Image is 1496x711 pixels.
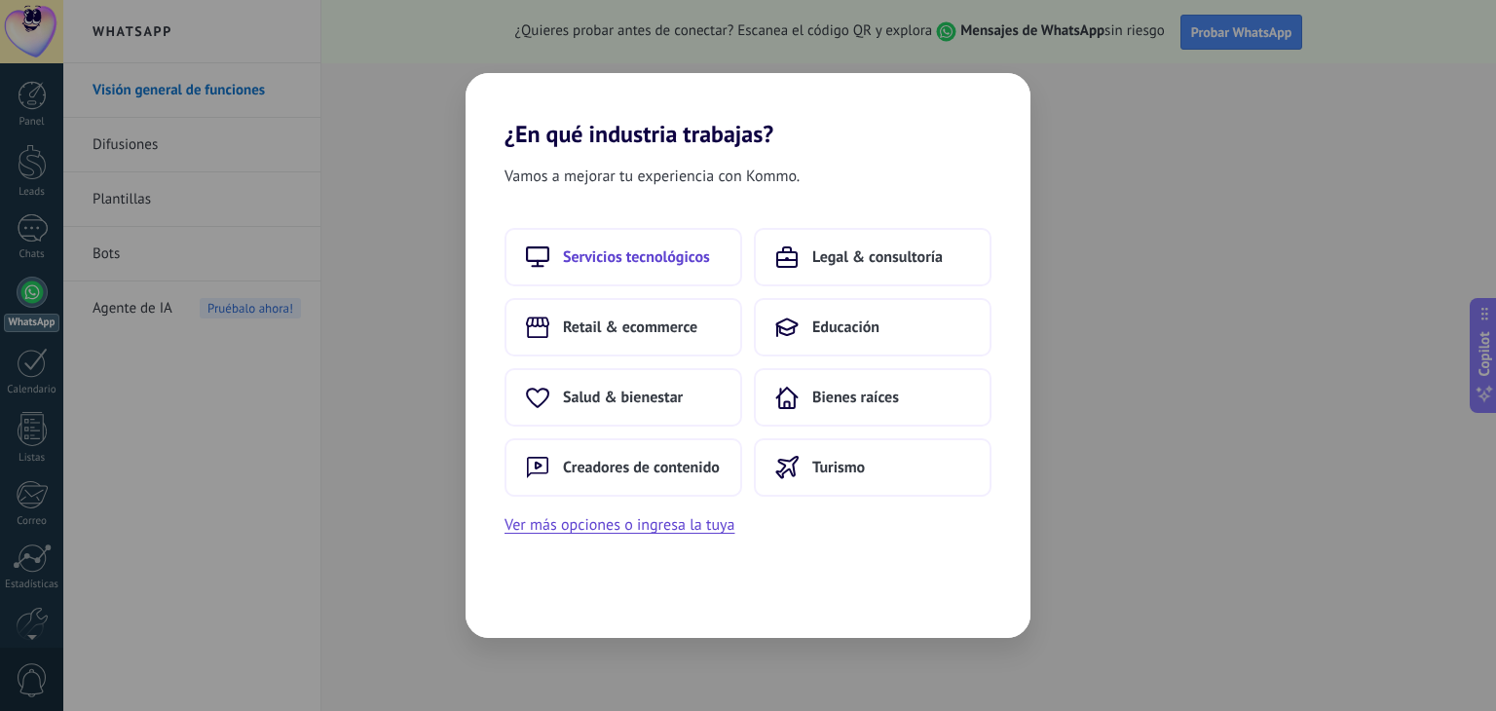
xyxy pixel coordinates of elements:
[812,388,899,407] span: Bienes raíces
[754,438,991,497] button: Turismo
[505,228,742,286] button: Servicios tecnológicos
[505,298,742,356] button: Retail & ecommerce
[563,388,683,407] span: Salud & bienestar
[754,298,991,356] button: Educación
[563,458,720,477] span: Creadores de contenido
[812,458,865,477] span: Turismo
[505,512,734,538] button: Ver más opciones o ingresa la tuya
[754,228,991,286] button: Legal & consultoría
[754,368,991,427] button: Bienes raíces
[505,368,742,427] button: Salud & bienestar
[812,318,879,337] span: Educación
[812,247,943,267] span: Legal & consultoría
[505,438,742,497] button: Creadores de contenido
[563,318,697,337] span: Retail & ecommerce
[466,73,1030,148] h2: ¿En qué industria trabajas?
[563,247,710,267] span: Servicios tecnológicos
[505,164,800,189] span: Vamos a mejorar tu experiencia con Kommo.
